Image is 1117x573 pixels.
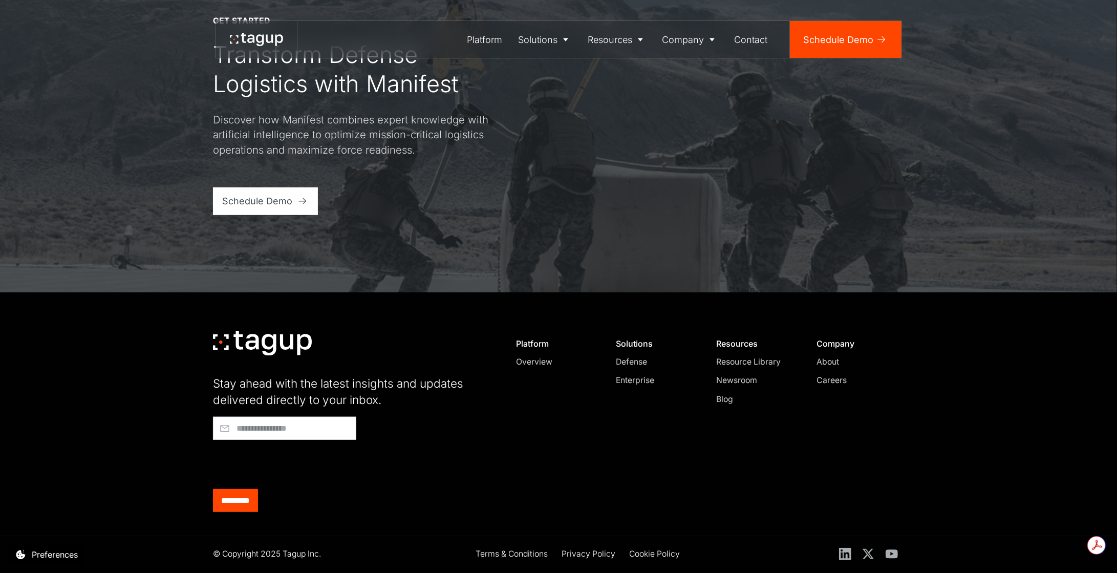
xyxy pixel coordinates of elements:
div: © Copyright 2025 Tagup Inc. [213,548,321,560]
div: Schedule Demo [222,194,292,208]
a: Resource Library [716,356,794,368]
a: Careers [817,374,895,387]
a: Schedule Demo [790,21,901,58]
a: Terms & Conditions [476,548,548,562]
div: Resources [588,33,632,47]
div: Schedule Demo [804,33,874,47]
a: Platform [459,21,510,58]
a: Newsroom [716,374,794,387]
a: Schedule Demo [213,187,318,215]
div: Stay ahead with the latest insights and updates delivered directly to your inbox. [213,375,489,408]
a: Overview [516,356,594,368]
div: Company [817,338,895,349]
a: Defense [616,356,695,368]
div: Cookie Policy [629,548,680,560]
form: Footer - Early Access [213,417,489,512]
a: Solutions [510,21,580,58]
a: Resources [579,21,654,58]
iframe: reCAPTCHA [213,444,369,484]
a: Blog [716,393,794,406]
a: About [817,356,895,368]
div: Solutions [518,33,557,47]
a: Contact [726,21,776,58]
div: Contact [734,33,767,47]
div: Terms & Conditions [476,548,548,560]
div: Resources [716,338,794,349]
div: Discover how Manifest combines expert knowledge with artificial intelligence to optimize mission-... [213,112,489,157]
div: Platform [516,338,594,349]
div: Preferences [32,548,78,561]
div: Transform Defense Logistics with Manifest [213,40,489,98]
div: Solutions [616,338,695,349]
a: Company [654,21,726,58]
a: Cookie Policy [629,548,680,562]
div: Company [662,33,704,47]
a: Privacy Policy [562,548,615,562]
div: Privacy Policy [562,548,615,560]
div: Platform [467,33,502,47]
a: Enterprise [616,374,695,387]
